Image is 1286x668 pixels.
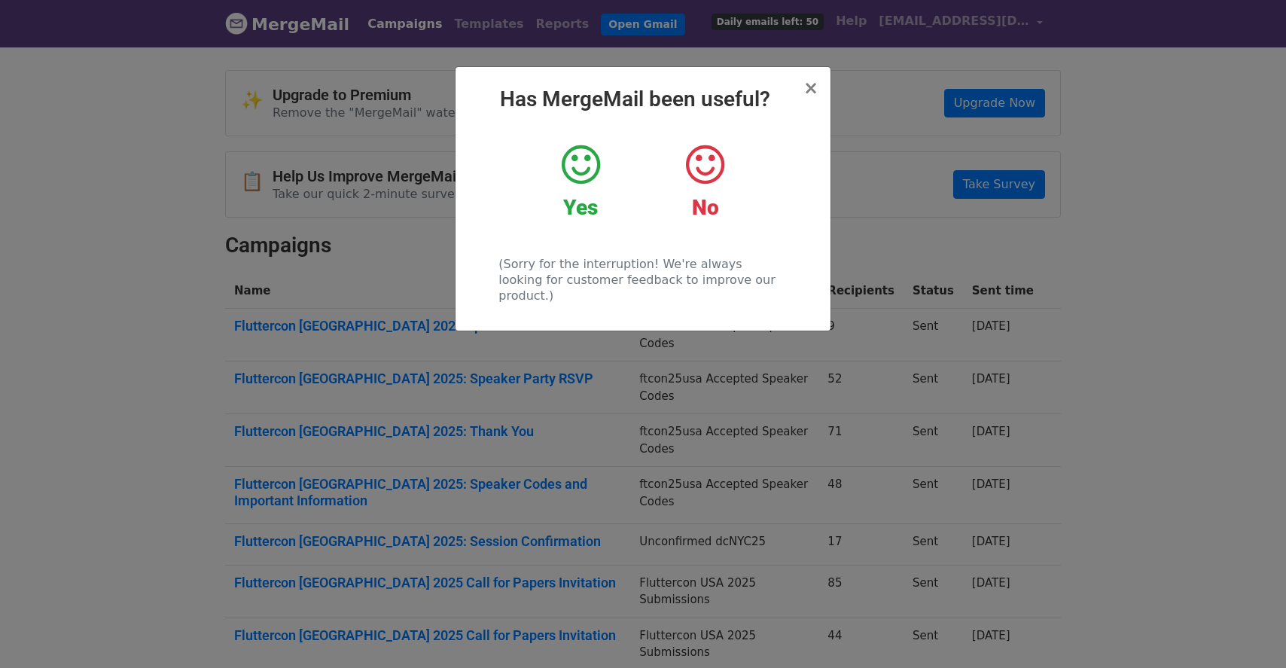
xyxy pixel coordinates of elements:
[654,142,756,221] a: No
[803,78,818,99] span: ×
[498,256,787,303] p: (Sorry for the interruption! We're always looking for customer feedback to improve our product.)
[468,87,818,112] h2: Has MergeMail been useful?
[692,195,719,220] strong: No
[530,142,632,221] a: Yes
[803,79,818,97] button: Close
[563,195,598,220] strong: Yes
